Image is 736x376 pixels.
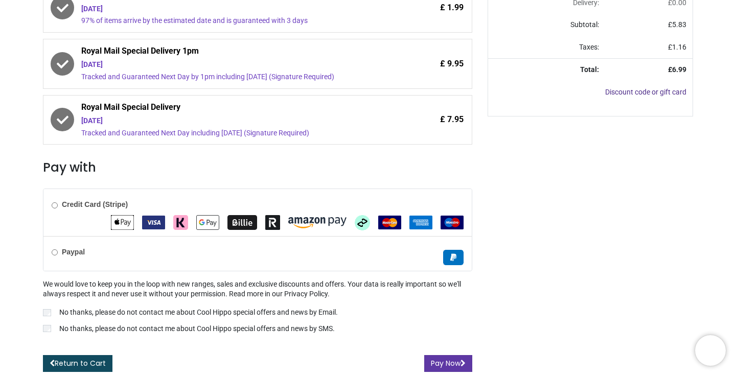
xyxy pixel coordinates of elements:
span: 6.99 [672,65,686,74]
span: £ 1.99 [440,2,464,13]
strong: Total: [580,65,599,74]
span: £ 9.95 [440,58,464,69]
b: Paypal [62,248,85,256]
td: Subtotal: [488,14,605,36]
span: Amazon Pay [288,218,347,226]
img: Maestro [441,216,464,229]
a: Discount code or gift card [605,88,686,96]
input: Paypal [52,249,58,255]
b: Credit Card (Stripe) [62,200,128,208]
span: Apple Pay [111,218,134,226]
span: £ [668,43,686,51]
span: 1.16 [672,43,686,51]
img: Afterpay Clearpay [355,215,370,230]
span: Afterpay Clearpay [355,218,370,226]
p: No thanks, please do not contact me about Cool Hippo special offers and news by SMS. [59,324,335,334]
span: VISA [142,218,165,226]
div: Tracked and Guaranteed Next Day by 1pm including [DATE] (Signature Required) [81,72,387,82]
h3: Pay with [43,159,472,176]
span: Google Pay [196,218,219,226]
img: Apple Pay [111,215,134,230]
img: Klarna [173,215,188,230]
img: VISA [142,216,165,229]
img: American Express [409,216,432,229]
input: No thanks, please do not contact me about Cool Hippo special offers and news by Email. [43,309,51,316]
img: Amazon Pay [288,217,347,228]
span: MasterCard [378,218,401,226]
p: No thanks, please do not contact me about Cool Hippo special offers and news by Email. [59,308,338,318]
span: 5.83 [672,20,686,29]
div: [DATE] [81,4,387,14]
span: American Express [409,218,432,226]
strong: £ [668,65,686,74]
iframe: Brevo live chat [695,335,726,366]
span: Paypal [443,253,464,261]
span: Revolut Pay [265,218,280,226]
td: Taxes: [488,36,605,59]
div: Tracked and Guaranteed Next Day including [DATE] (Signature Required) [81,128,387,138]
div: We would love to keep you in the loop with new ranges, sales and exclusive discounts and offers. ... [43,279,472,336]
span: Royal Mail Special Delivery [81,102,387,116]
a: Return to Cart [43,355,112,372]
img: Billie [227,215,257,230]
div: 97% of items arrive by the estimated date and is guaranteed with 3 days [81,16,387,26]
div: [DATE] [81,116,387,126]
span: Billie [227,218,257,226]
img: Google Pay [196,215,219,230]
span: Maestro [441,218,464,226]
div: [DATE] [81,60,387,70]
img: Paypal [443,250,464,265]
span: Royal Mail Special Delivery 1pm [81,45,387,60]
span: £ 7.95 [440,114,464,125]
img: MasterCard [378,216,401,229]
input: No thanks, please do not contact me about Cool Hippo special offers and news by SMS. [43,325,51,332]
span: £ [668,20,686,29]
span: Klarna [173,218,188,226]
button: Pay Now [424,355,472,372]
input: Credit Card (Stripe) [52,202,58,208]
img: Revolut Pay [265,215,280,230]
